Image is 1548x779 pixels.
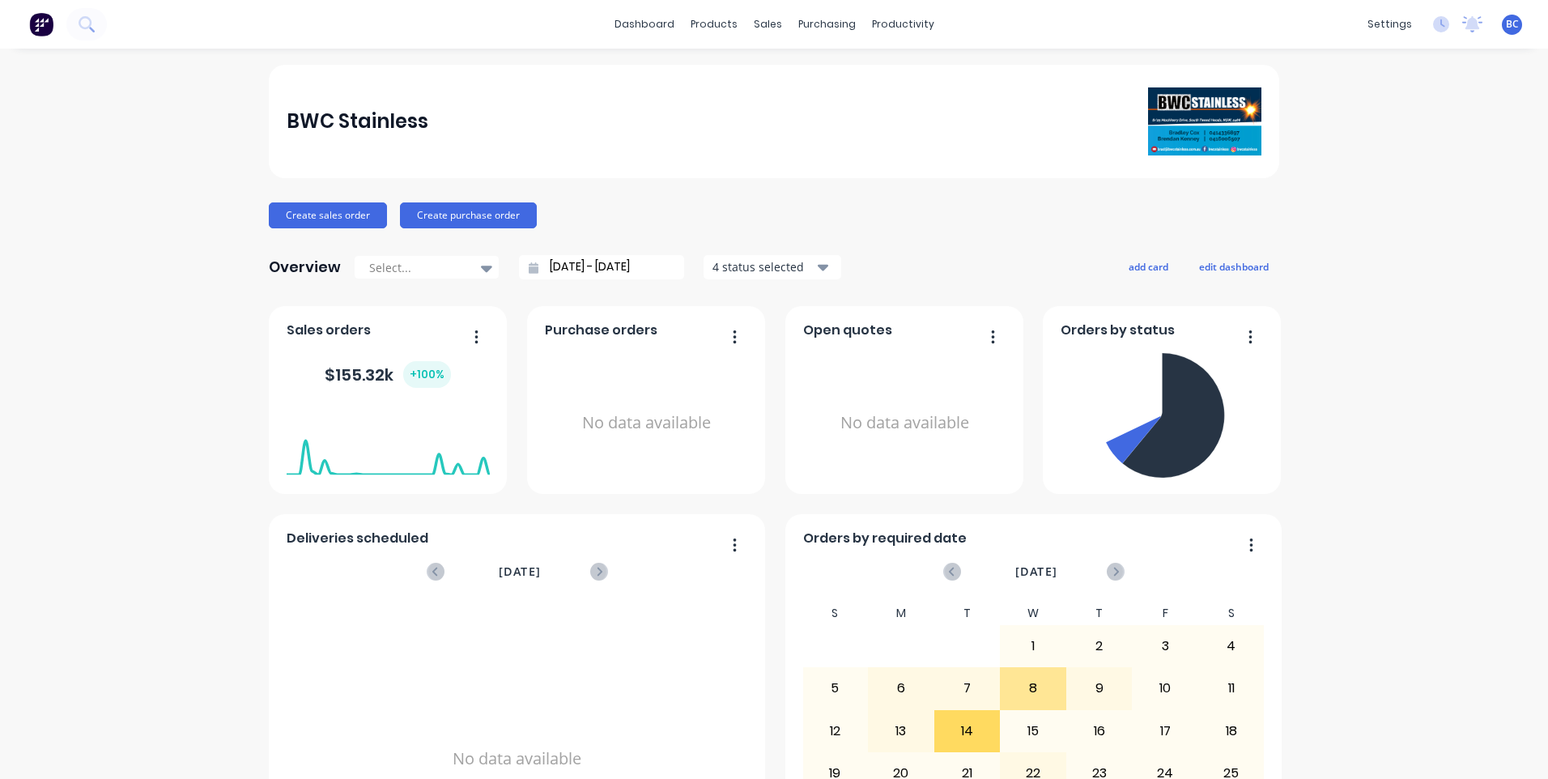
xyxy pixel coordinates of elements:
button: Create purchase order [400,202,537,228]
div: 4 status selected [712,258,814,275]
div: 3 [1133,626,1197,666]
button: Create sales order [269,202,387,228]
div: 9 [1067,668,1132,709]
div: W [1000,602,1066,625]
span: [DATE] [1015,563,1057,581]
div: products [683,12,746,36]
div: T [934,602,1001,625]
img: BWC Stainless [1148,87,1261,156]
div: 16 [1067,711,1132,751]
div: 12 [803,711,868,751]
div: S [802,602,869,625]
div: M [868,602,934,625]
div: 8 [1001,668,1065,709]
span: [DATE] [499,563,541,581]
button: edit dashboard [1189,256,1279,277]
div: 10 [1133,668,1197,709]
div: 5 [803,668,868,709]
div: + 100 % [403,361,451,388]
div: 7 [935,668,1000,709]
span: Purchase orders [545,321,657,340]
div: 18 [1199,711,1264,751]
div: purchasing [790,12,864,36]
div: $ 155.32k [325,361,451,388]
div: T [1066,602,1133,625]
span: Orders by status [1061,321,1175,340]
div: Overview [269,251,341,283]
div: 2 [1067,626,1132,666]
div: 15 [1001,711,1065,751]
div: 11 [1199,668,1264,709]
div: S [1198,602,1265,625]
span: BC [1506,17,1519,32]
span: Sales orders [287,321,371,340]
div: No data available [545,347,748,500]
div: 6 [869,668,933,709]
div: 17 [1133,711,1197,751]
div: settings [1359,12,1420,36]
div: productivity [864,12,942,36]
button: 4 status selected [704,255,841,279]
button: add card [1118,256,1179,277]
div: 4 [1199,626,1264,666]
span: Open quotes [803,321,892,340]
div: F [1132,602,1198,625]
a: dashboard [606,12,683,36]
div: 1 [1001,626,1065,666]
img: Factory [29,12,53,36]
div: sales [746,12,790,36]
div: BWC Stainless [287,105,428,138]
div: 14 [935,711,1000,751]
div: 13 [869,711,933,751]
span: Orders by required date [803,529,967,548]
div: No data available [803,347,1006,500]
